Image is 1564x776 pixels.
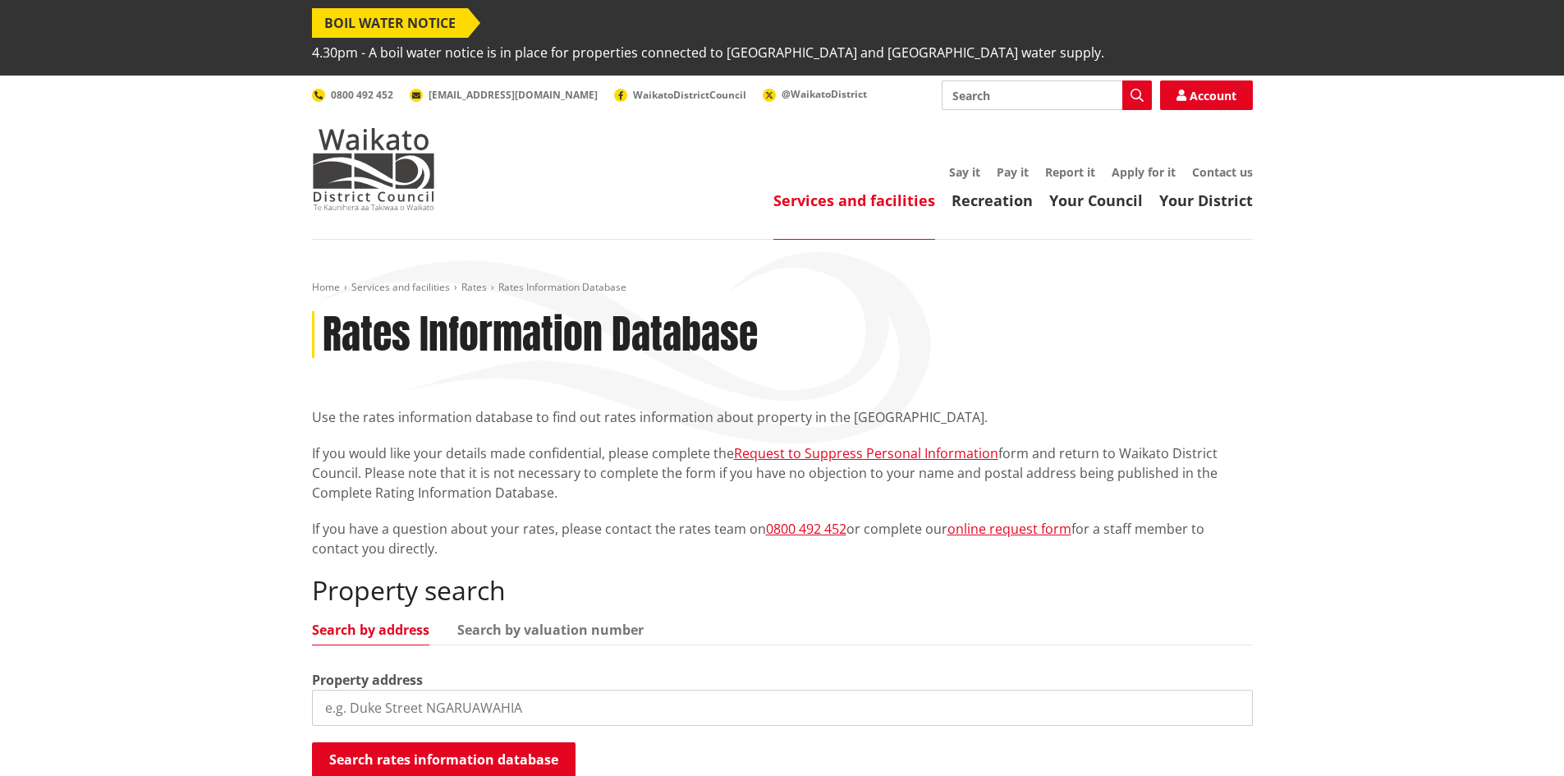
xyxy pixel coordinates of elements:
a: Account [1160,80,1253,110]
a: Search by address [312,623,429,636]
a: Pay it [997,164,1029,180]
a: @WaikatoDistrict [763,87,867,101]
a: 0800 492 452 [312,88,393,102]
p: Use the rates information database to find out rates information about property in the [GEOGRAPHI... [312,407,1253,427]
h2: Property search [312,575,1253,606]
h1: Rates Information Database [323,311,758,359]
span: 4.30pm - A boil water notice is in place for properties connected to [GEOGRAPHIC_DATA] and [GEOGR... [312,38,1104,67]
a: Say it [949,164,980,180]
img: Waikato District Council - Te Kaunihera aa Takiwaa o Waikato [312,128,435,210]
a: Search by valuation number [457,623,644,636]
a: Services and facilities [351,280,450,294]
label: Property address [312,670,423,690]
a: Request to Suppress Personal Information [734,444,998,462]
a: WaikatoDistrictCouncil [614,88,746,102]
a: Apply for it [1112,164,1176,180]
a: Your Council [1049,191,1143,210]
span: BOIL WATER NOTICE [312,8,468,38]
a: Recreation [952,191,1033,210]
a: Services and facilities [773,191,935,210]
a: Home [312,280,340,294]
span: 0800 492 452 [331,88,393,102]
span: Rates Information Database [498,280,626,294]
nav: breadcrumb [312,281,1253,295]
a: [EMAIL_ADDRESS][DOMAIN_NAME] [410,88,598,102]
p: If you would like your details made confidential, please complete the form and return to Waikato ... [312,443,1253,503]
p: If you have a question about your rates, please contact the rates team on or complete our for a s... [312,519,1253,558]
a: online request form [947,520,1071,538]
span: @WaikatoDistrict [782,87,867,101]
a: Your District [1159,191,1253,210]
a: Contact us [1192,164,1253,180]
input: Search input [942,80,1152,110]
span: [EMAIL_ADDRESS][DOMAIN_NAME] [429,88,598,102]
a: Rates [461,280,487,294]
span: WaikatoDistrictCouncil [633,88,746,102]
input: e.g. Duke Street NGARUAWAHIA [312,690,1253,726]
a: 0800 492 452 [766,520,846,538]
a: Report it [1045,164,1095,180]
